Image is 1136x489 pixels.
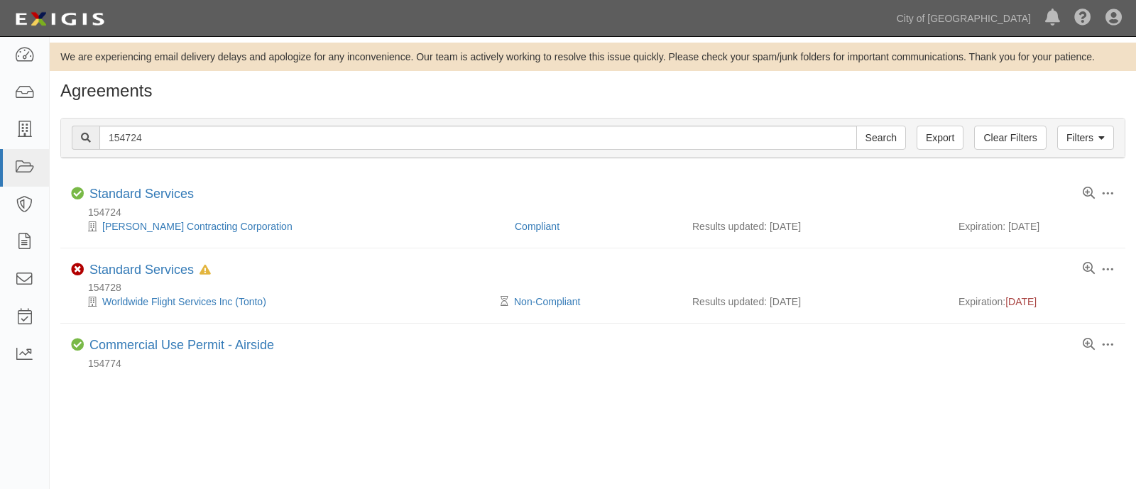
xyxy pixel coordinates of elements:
a: Standard Services [89,187,194,201]
a: City of [GEOGRAPHIC_DATA] [890,4,1038,33]
a: Compliant [515,221,559,232]
a: Non-Compliant [514,296,580,307]
a: View results summary [1083,187,1095,200]
a: Worldwide Flight Services Inc (Tonto) [102,296,266,307]
input: Search [856,126,906,150]
a: Filters [1057,126,1114,150]
img: logo-5460c22ac91f19d4615b14bd174203de0afe785f0fc80cf4dbbc73dc1793850b.png [11,6,109,32]
div: Results updated: [DATE] [692,219,937,233]
h1: Agreements [60,82,1125,100]
a: View results summary [1083,339,1095,351]
i: Compliant [71,187,84,200]
a: [PERSON_NAME] Contracting Corporation [102,221,293,232]
div: Expiration: [958,295,1115,309]
a: Standard Services [89,263,194,277]
div: 154728 [71,280,1125,295]
div: Standard Services [89,263,211,278]
a: View results summary [1083,263,1095,275]
div: We are experiencing email delivery delays and apologize for any inconvenience. Our team is active... [50,50,1136,64]
div: Standard Services [89,187,194,202]
i: Help Center - Complianz [1074,10,1091,27]
a: Commercial Use Permit - Airside [89,338,274,352]
i: Compliant [71,339,84,351]
div: Simpson Walker Contracting Corporation [71,219,504,233]
span: [DATE] [1005,296,1037,307]
i: Pending Review [501,297,508,307]
i: In Default since 04/21/2025 [200,265,211,275]
div: Expiration: [DATE] [958,219,1115,233]
div: Results updated: [DATE] [692,295,937,309]
div: Worldwide Flight Services Inc (Tonto) [71,295,504,309]
div: 154724 [71,205,1125,219]
input: Search [99,126,857,150]
div: 154774 [71,356,1125,370]
i: Non-Compliant [71,263,84,276]
a: Clear Filters [974,126,1046,150]
div: Commercial Use Permit - Airside [89,338,274,353]
a: Export [917,126,963,150]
